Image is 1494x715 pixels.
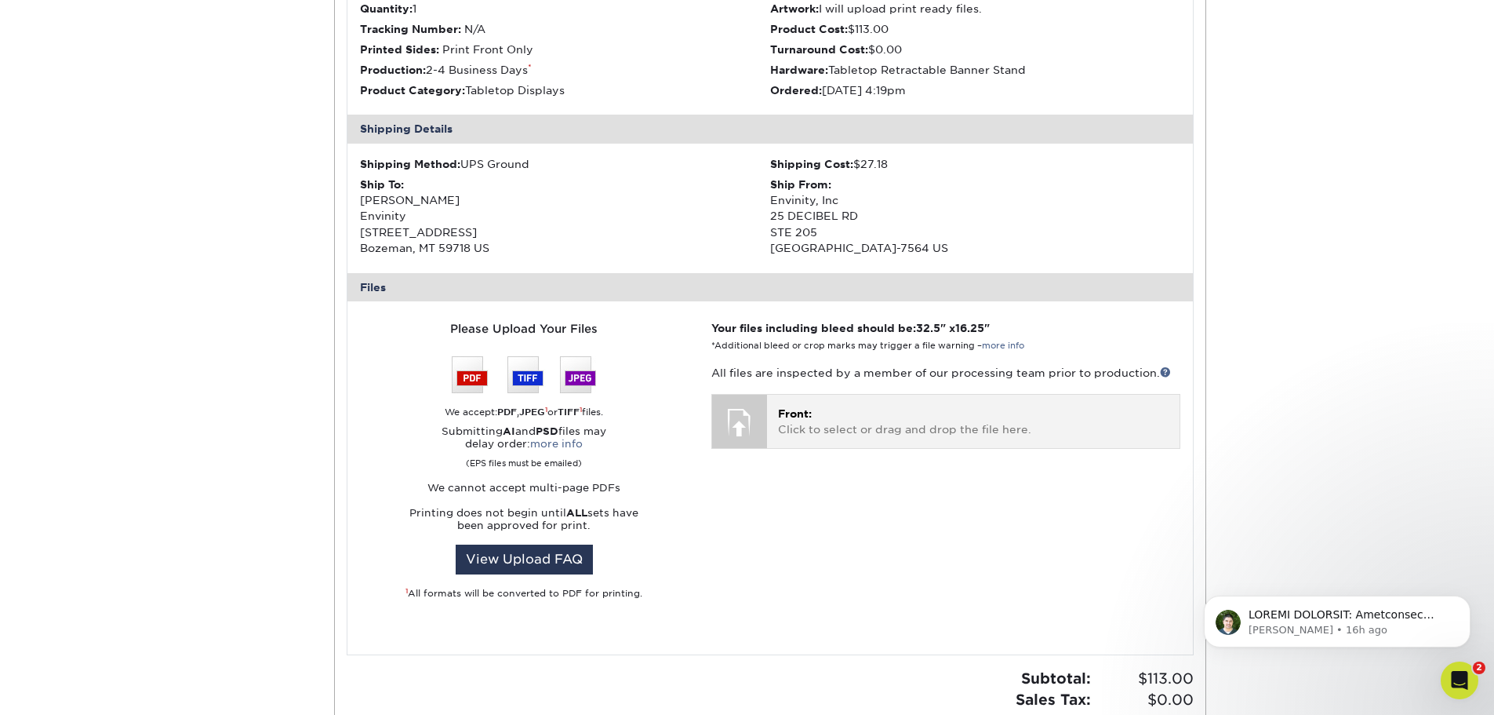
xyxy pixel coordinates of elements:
strong: Your files including bleed should be: " x " [711,322,990,334]
div: UPS Ground [360,156,770,172]
sup: 1 [405,587,408,595]
strong: Shipping Method: [360,158,460,170]
iframe: Intercom live chat [1441,662,1478,699]
p: Submitting and files may delay order: [360,425,688,469]
strong: Production: [360,64,426,76]
strong: Sales Tax: [1016,691,1091,708]
li: [DATE] 4:19pm [770,82,1180,98]
strong: Ship To: [360,178,404,191]
p: All files are inspected by a member of our processing team prior to production. [711,365,1180,381]
strong: JPEG [519,407,545,418]
span: $113.00 [1096,668,1194,690]
a: more info [530,438,583,450]
span: $0.00 [1096,689,1194,711]
li: 1 [360,1,770,16]
iframe: Intercom notifications message [1180,563,1494,673]
strong: Ship From: [770,178,831,191]
li: 2-4 Business Days [360,62,770,78]
div: We accept: , or files. [360,406,688,419]
strong: Printed Sides: [360,43,439,56]
strong: Subtotal: [1021,669,1091,687]
strong: Product Category: [360,84,465,97]
div: Envinity, Inc 25 DECIBEL RD STE 205 [GEOGRAPHIC_DATA]-7564 US [770,177,1180,257]
p: Printing does not begin until sets have been approved for print. [360,507,688,532]
a: View Upload FAQ [456,545,593,575]
p: We cannot accept multi-page PDFs [360,482,688,494]
span: Front: [778,407,812,420]
a: more info [982,341,1024,351]
li: I will upload print ready files. [770,1,1180,16]
span: 32.5 [916,322,940,334]
span: 16.25 [955,322,984,334]
span: 2 [1473,662,1485,674]
small: *Additional bleed or crop marks may trigger a file warning – [711,341,1024,351]
strong: Turnaround Cost: [770,43,868,56]
li: $113.00 [770,21,1180,37]
strong: Tracking Number: [360,23,461,35]
img: We accept: PSD, TIFF, or JPEG (JPG) [452,356,596,393]
li: $0.00 [770,42,1180,57]
sup: 1 [545,406,547,414]
span: N/A [464,23,485,35]
p: Click to select or drag and drop the file here. [778,406,1168,438]
strong: Product Cost: [770,23,848,35]
strong: Ordered: [770,84,822,97]
strong: PDF [497,407,517,418]
div: Please Upload Your Files [360,320,688,337]
strong: Shipping Cost: [770,158,853,170]
div: All formats will be converted to PDF for printing. [360,587,688,600]
p: Message from Matthew, sent 16h ago [68,60,271,75]
div: Files [347,273,1193,301]
small: (EPS files must be emailed) [466,451,582,469]
strong: PSD [536,425,558,437]
div: [PERSON_NAME] Envinity [STREET_ADDRESS] Bozeman, MT 59718 US [360,177,770,257]
sup: 1 [580,406,582,414]
strong: Quantity: [360,2,413,15]
li: Tabletop Displays [360,82,770,98]
strong: ALL [566,507,587,519]
span: Print Front Only [442,43,533,56]
div: $27.18 [770,156,1180,172]
strong: TIFF [558,407,580,418]
strong: Hardware: [770,64,828,76]
strong: Artwork: [770,2,819,15]
div: Shipping Details [347,115,1193,143]
strong: AI [503,425,515,437]
li: Tabletop Retractable Banner Stand [770,62,1180,78]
